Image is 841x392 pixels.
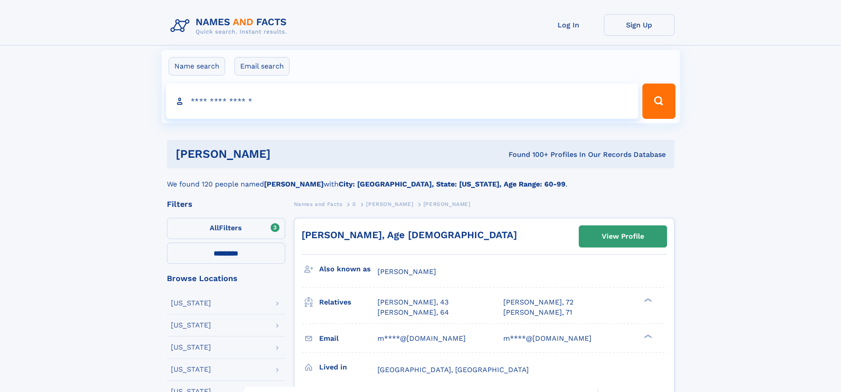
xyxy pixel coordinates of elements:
b: [PERSON_NAME] [264,180,324,188]
span: [PERSON_NAME] [423,201,471,207]
div: [US_STATE] [171,344,211,351]
div: ❯ [642,297,652,303]
h3: Relatives [319,295,377,310]
a: [PERSON_NAME], 64 [377,308,449,317]
span: [PERSON_NAME] [366,201,413,207]
div: [US_STATE] [171,300,211,307]
h3: Email [319,331,377,346]
div: Filters [167,200,285,208]
h3: Also known as [319,262,377,277]
span: S [352,201,356,207]
a: S [352,198,356,209]
span: [GEOGRAPHIC_DATA], [GEOGRAPHIC_DATA] [377,365,529,374]
div: ❯ [642,333,652,339]
a: [PERSON_NAME], 72 [503,297,573,307]
span: [PERSON_NAME] [377,267,436,276]
span: All [210,224,219,232]
a: [PERSON_NAME] [366,198,413,209]
h1: [PERSON_NAME] [176,148,390,160]
input: search input [166,84,639,119]
label: Email search [234,57,290,76]
div: [US_STATE] [171,366,211,373]
img: Logo Names and Facts [167,14,294,38]
label: Name search [169,57,225,76]
b: City: [GEOGRAPHIC_DATA], State: [US_STATE], Age Range: 60-99 [339,180,566,188]
div: Found 100+ Profiles In Our Records Database [389,150,666,160]
a: Names and Facts [294,198,343,209]
div: View Profile [602,226,644,247]
a: [PERSON_NAME], 71 [503,308,572,317]
h3: Lived in [319,360,377,375]
a: [PERSON_NAME], Age [DEMOGRAPHIC_DATA] [302,229,517,240]
button: Search Button [642,84,675,119]
div: We found 120 people named with . [167,168,675,190]
div: [US_STATE] [171,322,211,329]
a: [PERSON_NAME], 43 [377,297,449,307]
a: Sign Up [604,14,675,36]
label: Filters [167,218,285,239]
div: Browse Locations [167,274,285,282]
a: Log In [533,14,604,36]
a: View Profile [579,226,667,247]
